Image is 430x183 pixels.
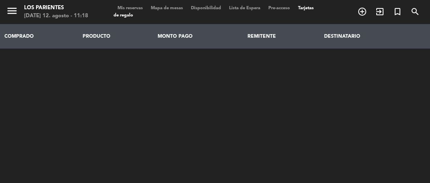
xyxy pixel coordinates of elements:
div: Los Parientes [24,4,88,12]
th: REMITENTE [243,24,320,49]
span: Mapa de mesas [147,6,187,10]
button: menu [6,5,18,20]
div: [DATE] 12. agosto - 11:18 [24,12,88,20]
th: MONTO PAGO [153,24,243,49]
i: search [410,7,420,16]
i: add_circle_outline [357,7,367,16]
i: exit_to_app [375,7,385,16]
i: menu [6,5,18,17]
th: PRODUCTO [78,24,153,49]
th: DESTINATARIO [320,24,413,49]
span: Mis reservas [114,6,147,10]
i: turned_in_not [393,7,402,16]
span: Disponibilidad [187,6,225,10]
span: Lista de Espera [225,6,264,10]
span: Pre-acceso [264,6,294,10]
